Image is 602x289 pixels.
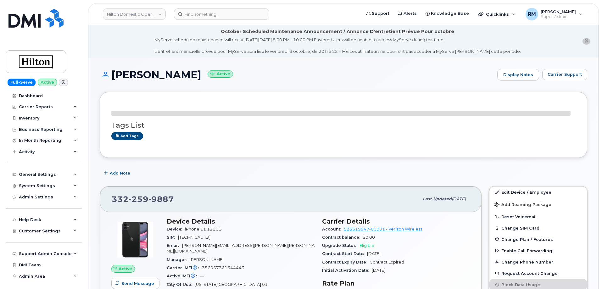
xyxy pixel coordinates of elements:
[452,197,466,201] span: [DATE]
[167,243,315,253] span: [PERSON_NAME][EMAIL_ADDRESS][PERSON_NAME][PERSON_NAME][DOMAIN_NAME]
[322,227,344,231] span: Account
[322,243,360,248] span: Upgrade Status
[202,265,244,270] span: 356057361344443
[489,234,587,245] button: Change Plan / Features
[195,282,268,287] span: [US_STATE][GEOGRAPHIC_DATA] 01
[200,274,204,278] span: —
[190,257,224,262] span: [PERSON_NAME]
[221,28,454,35] div: October Scheduled Maintenance Announcement / Annonce D'entretient Prévue Pour octobre
[489,198,587,211] button: Add Roaming Package
[344,227,422,231] a: 523519947-00001 - Verizon Wireless
[178,235,210,240] span: [TECHNICAL_ID]
[372,268,385,273] span: [DATE]
[111,121,576,129] h3: Tags List
[110,170,130,176] span: Add Note
[167,282,195,287] span: City Of Use
[489,186,587,198] a: Edit Device / Employee
[100,167,136,179] button: Add Note
[121,281,154,286] span: Send Message
[322,280,470,287] h3: Rate Plan
[501,248,552,253] span: Enable Call Forwarding
[154,37,521,54] div: MyServe scheduled maintenance will occur [DATE][DATE] 8:00 PM - 10:00 PM Eastern. Users will be u...
[111,278,159,289] button: Send Message
[322,268,372,273] span: Initial Activation Date
[489,256,587,268] button: Change Phone Number
[501,237,553,242] span: Change Plan / Features
[582,38,590,45] button: close notification
[167,227,185,231] span: Device
[360,243,374,248] span: Eligible
[111,132,143,140] a: Add tags
[489,268,587,279] button: Request Account Change
[167,257,190,262] span: Manager
[367,251,381,256] span: [DATE]
[423,197,452,201] span: Last updated
[370,260,404,264] span: Contract Expired
[363,235,375,240] span: $0.00
[542,69,587,80] button: Carrier Support
[489,211,587,222] button: Reset Voicemail
[494,202,551,208] span: Add Roaming Package
[322,251,367,256] span: Contract Start Date
[185,227,222,231] span: iPhone 11 128GB
[497,69,539,81] a: Display Notes
[119,266,132,272] span: Active
[112,194,174,204] span: 332
[167,243,182,248] span: Email
[100,69,494,80] h1: [PERSON_NAME]
[548,71,582,77] span: Carrier Support
[167,235,178,240] span: SIM
[489,222,587,234] button: Change SIM Card
[167,218,315,225] h3: Device Details
[322,235,363,240] span: Contract balance
[489,245,587,256] button: Enable Call Forwarding
[208,70,233,78] small: Active
[148,194,174,204] span: 9887
[167,274,200,278] span: Active IMEI
[322,260,370,264] span: Contract Expiry Date
[116,221,154,258] img: iPhone_11.jpg
[129,194,148,204] span: 259
[322,218,470,225] h3: Carrier Details
[167,265,202,270] span: Carrier IMEI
